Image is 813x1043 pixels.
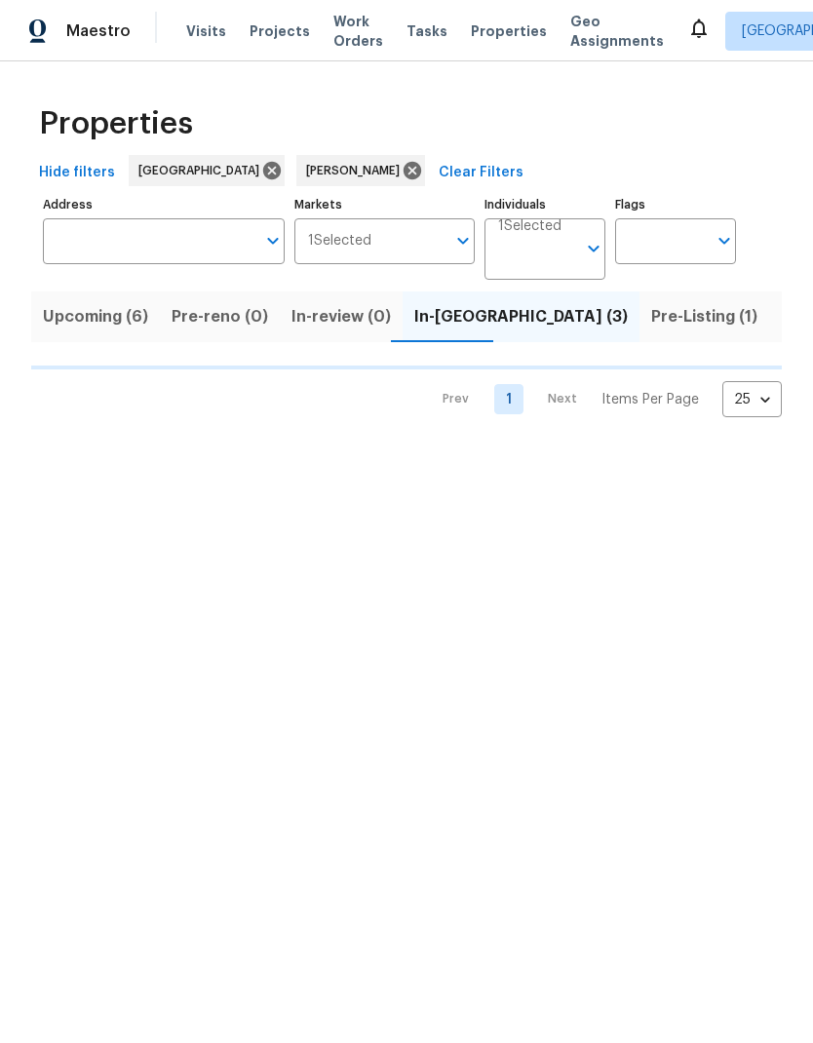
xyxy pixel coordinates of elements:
[424,381,782,417] nav: Pagination Navigation
[570,12,664,51] span: Geo Assignments
[484,199,605,211] label: Individuals
[138,161,267,180] span: [GEOGRAPHIC_DATA]
[294,199,476,211] label: Markets
[186,21,226,41] span: Visits
[43,303,148,330] span: Upcoming (6)
[333,12,383,51] span: Work Orders
[39,161,115,185] span: Hide filters
[471,21,547,41] span: Properties
[711,227,738,254] button: Open
[615,199,736,211] label: Flags
[601,390,699,409] p: Items Per Page
[129,155,285,186] div: [GEOGRAPHIC_DATA]
[291,303,391,330] span: In-review (0)
[31,155,123,191] button: Hide filters
[259,227,287,254] button: Open
[296,155,425,186] div: [PERSON_NAME]
[172,303,268,330] span: Pre-reno (0)
[494,384,523,414] a: Goto page 1
[66,21,131,41] span: Maestro
[250,21,310,41] span: Projects
[414,303,628,330] span: In-[GEOGRAPHIC_DATA] (3)
[651,303,757,330] span: Pre-Listing (1)
[439,161,523,185] span: Clear Filters
[449,227,477,254] button: Open
[306,161,407,180] span: [PERSON_NAME]
[722,374,782,425] div: 25
[308,233,371,250] span: 1 Selected
[39,114,193,134] span: Properties
[498,218,561,235] span: 1 Selected
[43,199,285,211] label: Address
[580,235,607,262] button: Open
[406,24,447,38] span: Tasks
[431,155,531,191] button: Clear Filters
